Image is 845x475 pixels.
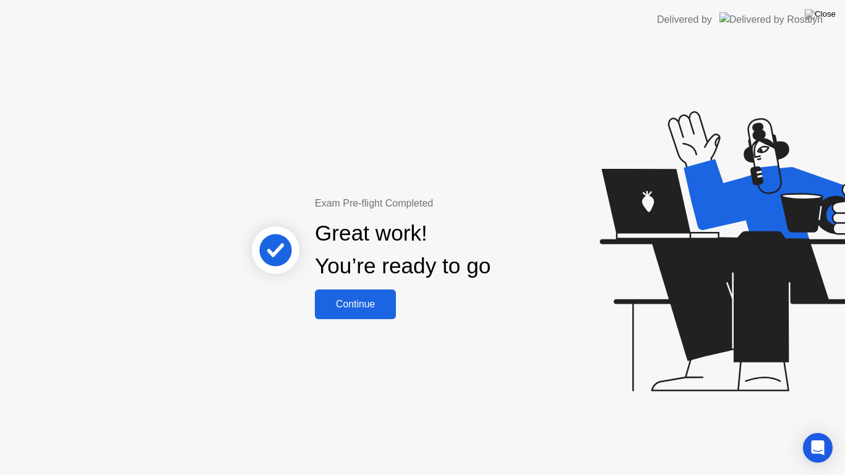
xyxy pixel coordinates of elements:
[719,12,823,27] img: Delivered by Rosalyn
[805,9,836,19] img: Close
[315,196,570,211] div: Exam Pre-flight Completed
[803,433,833,463] div: Open Intercom Messenger
[319,299,392,310] div: Continue
[315,289,396,319] button: Continue
[315,217,491,283] div: Great work! You’re ready to go
[657,12,712,27] div: Delivered by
